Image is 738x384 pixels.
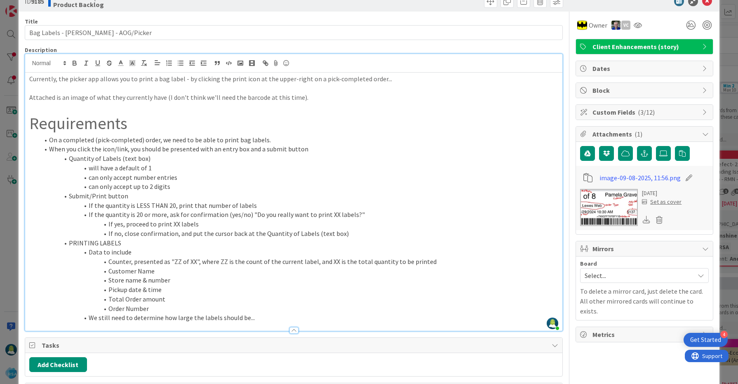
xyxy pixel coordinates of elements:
li: When you click the icon/link, you should be presented with an entry box and a submit button [39,144,559,154]
li: If the quantity is LESS THAN 20, print that number of labels [39,201,559,210]
li: Pickup date & time [39,285,559,294]
span: Description [25,46,57,54]
span: Metrics [592,330,698,339]
span: Client Enhancements (story) [592,42,698,52]
span: Block [592,85,698,95]
span: ( 3/12 ) [638,108,655,116]
li: Counter, presented as "ZZ of XX", where ZZ is the count of the current label, and XX is the total... [39,257,559,266]
input: type card name here... [25,25,563,40]
span: Tasks [42,340,548,350]
li: PRINTING LABELS [39,238,559,248]
p: To delete a mirror card, just delete the card. All other mirrored cards will continue to exists. [580,286,709,316]
div: Set as cover [642,198,682,206]
span: Support [17,1,38,11]
span: Attachments [592,129,698,139]
div: [DATE] [642,189,682,198]
div: 4 [720,331,728,338]
img: 9GAUrBiqBQjGU3wh2YkzPMiYBAFwkOGi.jpeg [547,318,558,329]
li: Data to include [39,247,559,257]
div: Get Started [690,336,721,344]
span: Owner [589,20,607,30]
span: Requirements [29,113,127,134]
li: If yes, proceed to print XX labels [39,219,559,229]
li: Store name & number [39,276,559,285]
p: Currently, the picker app allows you to print a bag label - by clicking the print icon at the upp... [29,74,559,84]
span: Mirrors [592,244,698,254]
a: image-09-08-2025, 11:56.png [599,173,681,183]
b: Product Backlog [53,1,110,8]
div: Download [642,214,651,225]
li: Quantity of Labels (text box) [39,154,559,163]
div: VC [621,21,630,30]
li: Total Order amount [39,294,559,304]
li: If the quantity is 20 or more, ask for confirmation (yes/no) "Do you really want to print XX labe... [39,210,559,219]
img: AC [577,20,587,30]
span: Board [580,261,597,266]
li: On a completed (pick-completed) order, we need to be able to print bag labels. [39,135,559,145]
li: Submit/Print button [39,191,559,201]
li: We still need to determine how large the labels should be... [39,313,559,323]
button: Add Checklist [29,357,87,372]
li: Customer Name [39,266,559,276]
span: Dates [592,64,698,73]
label: Title [25,18,38,25]
span: ( 1 ) [635,130,642,138]
li: will have a default of 1 [39,163,559,173]
li: If no, close confirmation, and put the cursor back at the Quantity of Labels (text box) [39,229,559,238]
span: Select... [585,270,690,281]
li: can only accept up to 2 digits [39,182,559,191]
div: Open Get Started checklist, remaining modules: 4 [684,333,728,347]
li: can only accept number entries [39,173,559,182]
span: Custom Fields [592,107,698,117]
p: Attached is an image of what they currently have (I don't think we'll need the barcode at this ti... [29,93,559,102]
img: RT [611,21,620,30]
li: Order Number [39,304,559,313]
